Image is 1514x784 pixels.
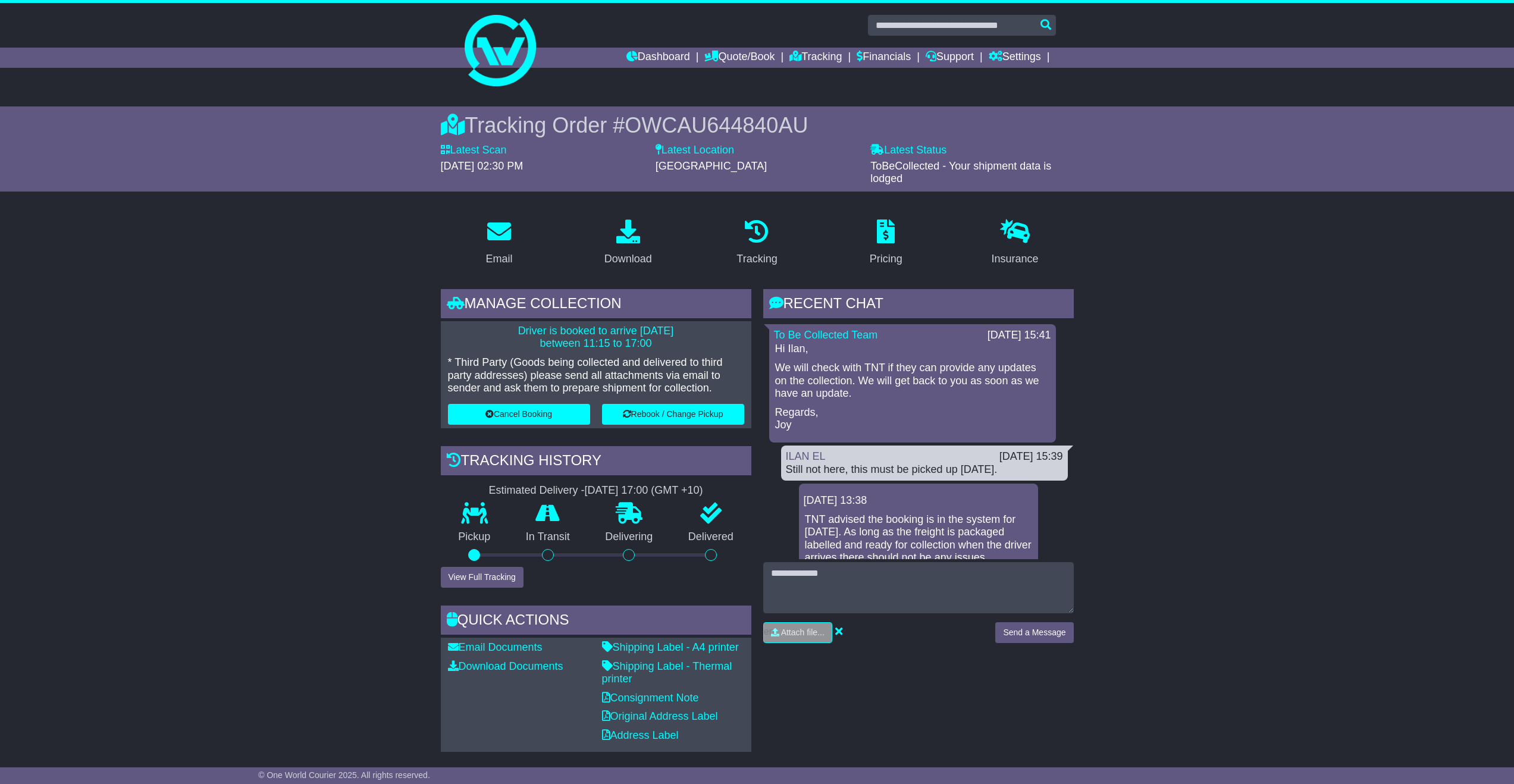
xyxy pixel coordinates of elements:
[729,215,785,271] a: Tracking
[626,48,690,68] a: Dashboard
[448,641,543,653] a: Email Documents
[441,144,507,157] label: Latest Scan
[485,251,512,267] div: Email
[763,289,1074,321] div: RECENT CHAT
[441,446,751,478] div: Tracking history
[604,251,652,267] div: Download
[441,160,524,172] span: [DATE] 02:30 PM
[597,215,660,271] a: Download
[441,531,509,544] p: Pickup
[862,215,910,271] a: Pricing
[999,450,1063,463] div: [DATE] 15:39
[789,48,842,68] a: Tracking
[656,160,767,172] span: [GEOGRAPHIC_DATA]
[441,606,751,638] div: Quick Actions
[992,251,1039,267] div: Insurance
[984,215,1046,271] a: Insurance
[870,160,1051,185] span: ToBeCollected - Your shipment data is lodged
[441,484,751,497] div: Estimated Delivery -
[441,567,524,588] button: View Full Tracking
[857,48,911,68] a: Financials
[805,513,1032,591] p: TNT advised the booking is in the system for [DATE]. As long as the freight is packaged labelled ...
[478,215,520,271] a: Email
[441,289,751,321] div: Manage collection
[926,48,974,68] a: Support
[704,48,775,68] a: Quote/Book
[602,710,718,722] a: Original Address Label
[588,531,671,544] p: Delivering
[786,463,1063,476] div: Still not here, this must be picked up [DATE].
[585,484,703,497] div: [DATE] 17:00 (GMT +10)
[448,660,563,672] a: Download Documents
[736,251,777,267] div: Tracking
[775,406,1050,432] p: Regards, Joy
[602,641,739,653] a: Shipping Label - A4 printer
[448,325,744,350] p: Driver is booked to arrive [DATE] between 11:15 to 17:00
[804,494,1033,507] div: [DATE] 13:38
[656,144,734,157] label: Latest Location
[775,343,1050,356] p: Hi Ilan,
[602,404,744,425] button: Rebook / Change Pickup
[448,404,590,425] button: Cancel Booking
[258,770,430,780] span: © One World Courier 2025. All rights reserved.
[441,112,1074,138] div: Tracking Order #
[988,329,1051,342] div: [DATE] 15:41
[625,113,808,137] span: OWCAU644840AU
[989,48,1041,68] a: Settings
[775,362,1050,400] p: We will check with TNT if they can provide any updates on the collection. We will get back to you...
[508,531,588,544] p: In Transit
[602,729,679,741] a: Address Label
[786,450,826,462] a: ILAN EL
[995,622,1073,643] button: Send a Message
[670,531,751,544] p: Delivered
[602,692,699,704] a: Consignment Note
[870,144,946,157] label: Latest Status
[774,329,878,341] a: To Be Collected Team
[870,251,902,267] div: Pricing
[602,660,732,685] a: Shipping Label - Thermal printer
[448,356,744,395] p: * Third Party (Goods being collected and delivered to third party addresses) please send all atta...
